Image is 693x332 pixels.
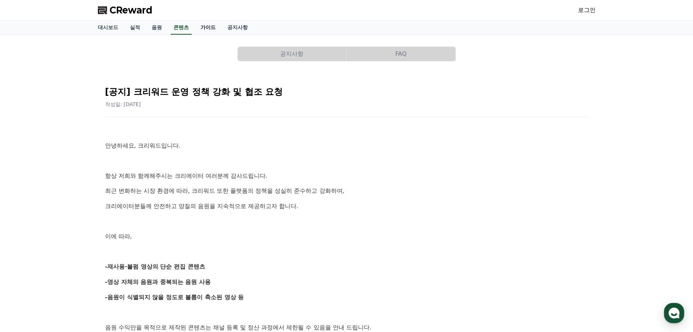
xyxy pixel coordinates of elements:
p: 최근 변화하는 시장 환경에 따라, 크리워드 또한 플랫폼의 정책을 성실히 준수하고 강화하여, [105,186,588,196]
p: 안녕하세요, 크리워드입니다. [105,141,588,151]
p: 항상 저희와 함께해주시는 크리에이터 여러분께 감사드립니다. [105,171,588,181]
span: 설정 [112,242,121,248]
p: 크리에이터분들께 안전하고 양질의 음원을 지속적으로 제공하고자 합니다. [105,202,588,211]
a: 콘텐츠 [171,21,192,35]
strong: -재사용·불펌 영상의 단순 편집 콘텐츠 [105,263,205,270]
a: 음원 [146,21,168,35]
p: 이에 따라, [105,232,588,241]
a: 대화 [48,231,94,249]
a: 가이드 [195,21,222,35]
span: 대화 [67,242,75,248]
a: 홈 [2,231,48,249]
h2: [공지] 크리워드 운영 정책 강화 및 협조 요청 [105,86,588,98]
a: 설정 [94,231,140,249]
a: 공지사항 [222,21,254,35]
strong: -음원이 식별되지 않을 정도로 볼륨이 축소된 영상 등 [105,294,244,301]
a: 실적 [124,21,146,35]
span: CReward [109,4,152,16]
a: 대시보드 [92,21,124,35]
a: 로그인 [578,6,596,15]
button: FAQ [347,47,455,61]
a: CReward [98,4,152,16]
span: 작성일: [DATE] [105,101,141,107]
span: 홈 [23,242,27,248]
strong: -영상 자체의 음원과 중복되는 음원 사용 [105,278,211,285]
button: 공지사항 [238,47,346,61]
